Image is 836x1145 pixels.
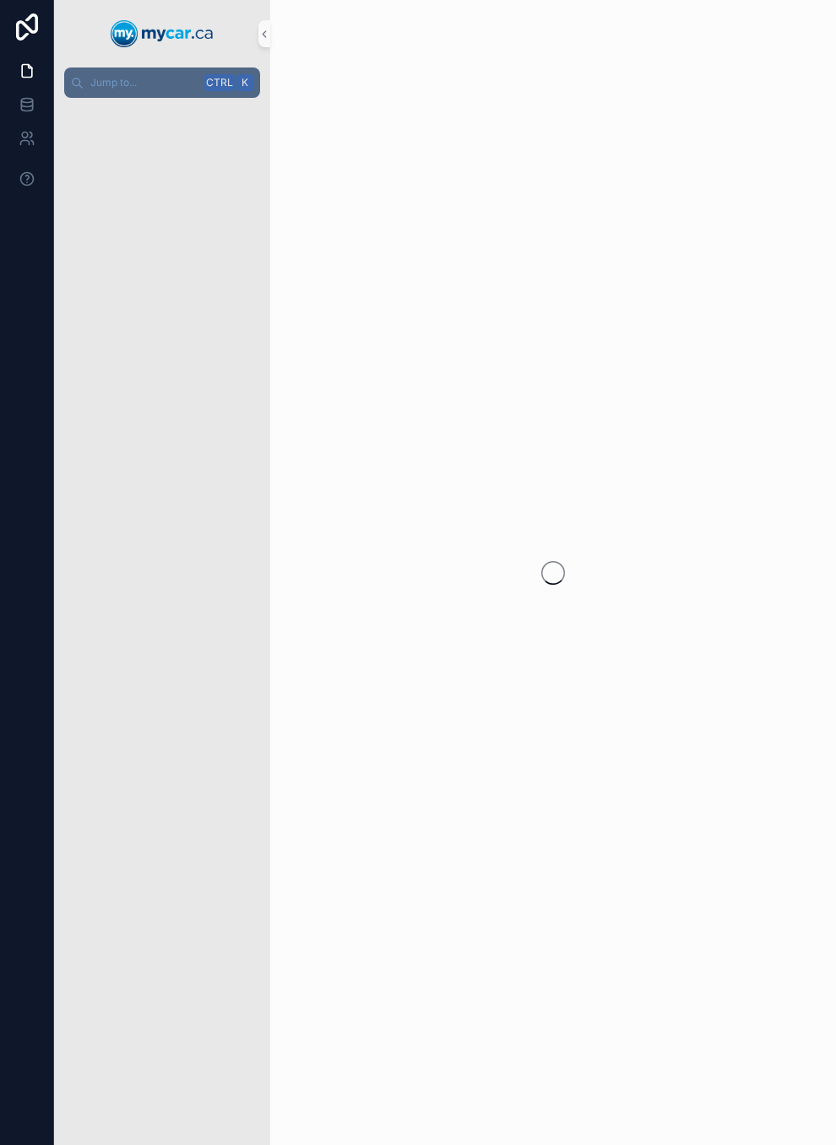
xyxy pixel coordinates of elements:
img: App logo [111,20,214,47]
div: scrollable content [54,98,270,128]
span: Jump to... [90,76,198,89]
span: Ctrl [204,74,235,91]
span: K [238,76,252,89]
button: Jump to...CtrlK [64,68,260,98]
